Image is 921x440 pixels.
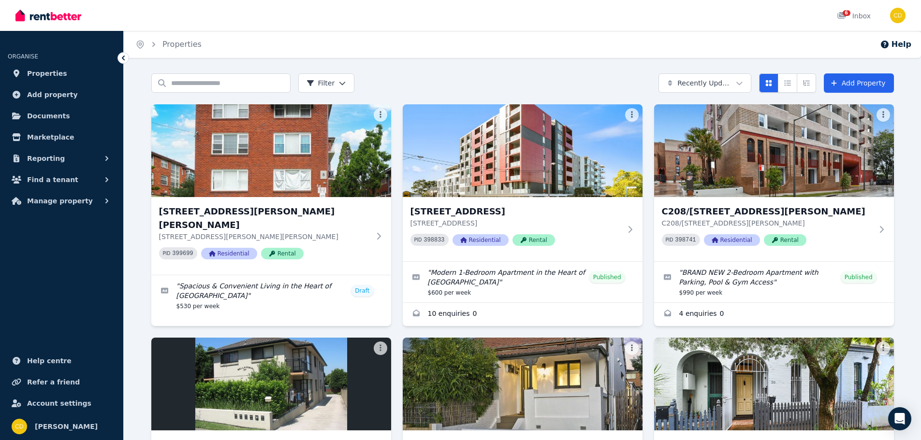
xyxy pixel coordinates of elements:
[8,394,116,413] a: Account settings
[403,104,643,197] img: 315/308 Canterbury Rd, Canterbury
[27,153,65,164] span: Reporting
[124,31,213,58] nav: Breadcrumb
[27,110,70,122] span: Documents
[877,108,890,122] button: More options
[625,341,639,355] button: More options
[151,275,391,316] a: Edit listing: Spacious & Convenient Living in the Heart of Wiley Park
[15,8,81,23] img: RentBetter
[27,89,78,100] span: Add property
[888,407,911,430] div: Open Intercom Messenger
[298,73,355,93] button: Filter
[27,68,67,79] span: Properties
[8,191,116,211] button: Manage property
[410,205,621,218] h3: [STREET_ADDRESS]
[759,73,778,93] button: Card view
[403,338,643,430] img: 9 Grove St, Dulwich Hill
[35,421,98,432] span: [PERSON_NAME]
[403,104,643,261] a: 315/308 Canterbury Rd, Canterbury[STREET_ADDRESS][STREET_ADDRESS]PID 398833ResidentialRental
[151,104,391,197] img: 17/53 Alice St S, Wiley Park
[27,131,74,143] span: Marketplace
[654,303,894,326] a: Enquiries for C208/165 Milton St, Ashbury
[410,218,621,228] p: [STREET_ADDRESS]
[163,251,171,256] small: PID
[704,234,760,246] span: Residential
[8,64,116,83] a: Properties
[654,262,894,302] a: Edit listing: BRAND NEW 2-Bedroom Apartment with Parking, Pool & Gym Access
[27,195,93,207] span: Manage property
[778,73,797,93] button: Compact list view
[12,419,27,434] img: Chris Dimitropoulos
[8,372,116,392] a: Refer a friend
[759,73,816,93] div: View options
[453,234,509,246] span: Residential
[8,85,116,104] a: Add property
[658,73,751,93] button: Recently Updated
[162,40,202,49] a: Properties
[654,104,894,261] a: C208/165 Milton St, AshburyC208/[STREET_ADDRESS][PERSON_NAME]C208/[STREET_ADDRESS][PERSON_NAME]PI...
[625,108,639,122] button: More options
[877,341,890,355] button: More options
[151,104,391,275] a: 17/53 Alice St S, Wiley Park[STREET_ADDRESS][PERSON_NAME][PERSON_NAME][STREET_ADDRESS][PERSON_NAM...
[8,170,116,189] button: Find a tenant
[424,237,444,243] code: 398833
[159,232,370,241] p: [STREET_ADDRESS][PERSON_NAME][PERSON_NAME]
[666,237,673,242] small: PID
[662,205,873,218] h3: C208/[STREET_ADDRESS][PERSON_NAME]
[403,262,643,302] a: Edit listing: Modern 1-Bedroom Apartment in the Heart of Canterbury
[890,8,906,23] img: Chris Dimitropoulos
[151,338,391,430] img: 4/37 Ferguson Ave, Wiley Park
[27,355,72,367] span: Help centre
[261,248,304,259] span: Rental
[414,237,422,242] small: PID
[8,128,116,147] a: Marketplace
[654,104,894,197] img: C208/165 Milton St, Ashbury
[374,341,387,355] button: More options
[880,39,911,50] button: Help
[159,205,370,232] h3: [STREET_ADDRESS][PERSON_NAME][PERSON_NAME]
[764,234,806,246] span: Rental
[201,248,257,259] span: Residential
[837,11,871,21] div: Inbox
[824,73,894,93] a: Add Property
[662,218,873,228] p: C208/[STREET_ADDRESS][PERSON_NAME]
[403,303,643,326] a: Enquiries for 315/308 Canterbury Rd, Canterbury
[374,108,387,122] button: More options
[797,73,816,93] button: Expanded list view
[27,174,78,185] span: Find a tenant
[8,351,116,370] a: Help centre
[8,106,116,126] a: Documents
[27,376,80,388] span: Refer a friend
[27,397,91,409] span: Account settings
[8,53,38,60] span: ORGANISE
[654,338,894,430] img: 30 Bishopgate St, Camperdown
[307,78,335,88] span: Filter
[172,250,193,257] code: 399699
[512,234,555,246] span: Rental
[677,78,732,88] span: Recently Updated
[843,10,850,16] span: 6
[675,237,696,243] code: 398741
[8,149,116,168] button: Reporting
